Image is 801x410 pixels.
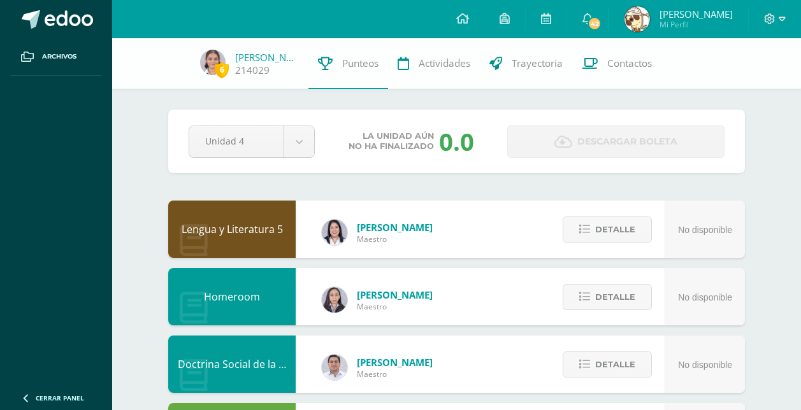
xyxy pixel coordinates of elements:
span: Detalle [595,285,635,309]
a: [PERSON_NAME] [235,51,299,64]
span: No disponible [678,292,732,302]
span: Maestro [357,301,433,312]
span: Contactos [607,57,652,70]
span: [PERSON_NAME] [357,221,433,234]
span: Trayectoria [512,57,563,70]
img: fd1196377973db38ffd7ffd912a4bf7e.png [322,220,347,245]
img: b838f106f004943a74cd9d14f6cfc2ba.png [624,6,650,32]
img: 35694fb3d471466e11a043d39e0d13e5.png [322,287,347,313]
a: Punteos [308,38,388,89]
a: Actividades [388,38,480,89]
a: 214029 [235,64,270,77]
span: Detalle [595,218,635,241]
img: 15aaa72b904403ebb7ec886ca542c491.png [322,355,347,380]
a: Contactos [572,38,661,89]
img: 736555dd6ace7aafd254217098a092bc.png [200,50,226,75]
a: Unidad 4 [189,126,314,157]
span: 42 [588,17,602,31]
a: Trayectoria [480,38,572,89]
span: Unidad 4 [205,126,268,156]
span: Maestro [357,234,433,244]
span: No disponible [678,360,732,370]
span: Descargar boleta [577,126,677,157]
span: La unidad aún no ha finalizado [349,131,434,152]
span: Cerrar panel [36,393,84,402]
a: Archivos [10,38,102,76]
div: Doctrina Social de la Iglesia [168,336,296,393]
span: 6 [215,62,229,78]
span: Actividades [419,57,470,70]
span: Maestro [357,369,433,379]
div: Lengua y Literatura 5 [168,201,296,258]
span: [PERSON_NAME] [357,288,433,301]
span: Detalle [595,353,635,376]
span: Mi Perfil [660,19,733,30]
span: Archivos [42,52,76,62]
button: Detalle [563,284,652,310]
span: Punteos [342,57,379,70]
div: Homeroom [168,268,296,325]
button: Detalle [563,216,652,243]
div: 0.0 [439,125,474,158]
span: No disponible [678,225,732,235]
span: [PERSON_NAME] [357,356,433,369]
span: [PERSON_NAME] [660,8,733,20]
button: Detalle [563,351,652,378]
